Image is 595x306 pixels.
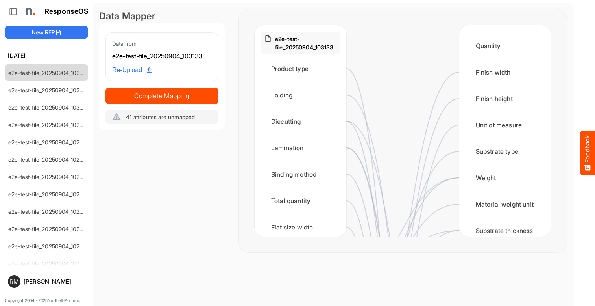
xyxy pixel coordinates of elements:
[9,278,19,285] span: RM
[112,65,152,75] span: Re-Upload
[466,166,545,190] div: Weight
[261,215,340,239] div: Flat size width
[275,35,337,51] p: e2e-test-file_20250904_103133
[5,26,88,39] button: New RFP
[24,278,85,284] div: [PERSON_NAME]
[8,69,88,76] a: e2e-test-file_20250904_103133
[109,63,155,78] a: Re-Upload
[261,56,340,81] div: Product type
[8,87,89,93] a: e2e-test-file_20250904_103057
[8,121,88,128] a: e2e-test-file_20250904_102951
[466,113,545,137] div: Unit of measure
[8,174,89,180] a: e2e-test-file_20250904_102855
[261,109,340,134] div: Diecutting
[261,162,340,187] div: Binding method
[8,243,89,250] a: e2e-test-file_20250904_102734
[105,88,218,104] button: Complete Mapping
[466,86,545,111] div: Finish height
[126,114,195,120] span: 41 attributes are unmapped
[106,90,218,101] span: Complete Mapping
[44,7,89,16] h1: ResponseOS
[8,156,89,163] a: e2e-test-file_20250904_102922
[466,192,545,216] div: Material weight unit
[466,218,545,243] div: Substrate thickness
[8,226,89,232] a: e2e-test-file_20250904_102748
[112,39,212,48] div: Data from
[112,51,212,62] div: e2e-test-file_20250904_103133
[261,136,340,160] div: Lamination
[8,104,90,111] a: e2e-test-file_20250904_103033
[261,188,340,213] div: Total quantity
[8,139,89,146] a: e2e-test-file_20250904_102936
[8,191,89,198] a: e2e-test-file_20250904_102841
[99,9,225,23] div: Data Mapper
[466,60,545,84] div: Finish width
[8,208,89,215] a: e2e-test-file_20250904_102758
[5,51,88,60] h6: [DATE]
[466,34,545,58] div: Quantity
[580,131,595,175] button: Feedback
[261,83,340,107] div: Folding
[22,4,37,19] img: Northell
[466,139,545,164] div: Substrate type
